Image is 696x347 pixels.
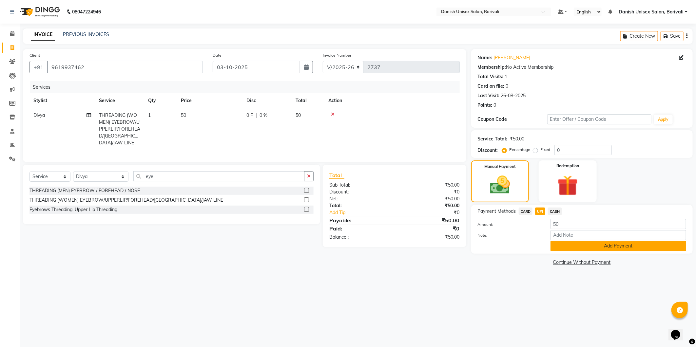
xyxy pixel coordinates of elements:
[324,195,395,202] div: Net:
[619,9,684,15] span: Danish Unisex Salon, Borivali
[148,112,151,118] span: 1
[29,61,48,73] button: +91
[505,73,508,80] div: 1
[29,187,140,194] div: THREADING (MEN) EYEBROW / FOREHEAD / NOSE
[478,102,493,109] div: Points:
[551,173,584,198] img: _gift.svg
[551,241,686,251] button: Add Payment
[478,136,508,142] div: Service Total:
[33,112,45,118] span: Divya
[661,31,684,41] button: Save
[63,31,109,37] a: PREVIOUS INVOICES
[324,202,395,209] div: Total:
[478,64,686,71] div: No Active Membership
[494,54,531,61] a: [PERSON_NAME]
[324,182,395,189] div: Sub Total:
[620,31,658,41] button: Create New
[395,216,465,224] div: ₹50.00
[17,3,62,21] img: logo
[29,93,95,108] th: Stylist
[324,189,395,195] div: Discount:
[99,112,140,146] span: THREADING (WOMEN) EYEBROW/UPPERLIP/FOREHEAD/[GEOGRAPHIC_DATA]/JAW LINE
[473,259,691,266] a: Continue Without Payment
[478,83,505,90] div: Card on file:
[548,208,562,215] span: CASH
[256,112,257,119] span: |
[556,163,579,169] label: Redemption
[30,81,465,93] div: Services
[406,209,464,216] div: ₹0
[213,52,222,58] label: Date
[324,209,406,216] a: Add Tip
[551,230,686,240] input: Add Note
[95,93,144,108] th: Service
[519,208,533,215] span: CARD
[395,234,465,241] div: ₹50.00
[242,93,292,108] th: Disc
[473,222,546,228] label: Amount:
[144,93,177,108] th: Qty
[329,172,344,179] span: Total
[324,225,395,232] div: Paid:
[31,29,55,41] a: INVOICE
[29,52,40,58] label: Client
[478,116,547,123] div: Coupon Code
[47,61,203,73] input: Search by Name/Mobile/Email/Code
[324,216,395,224] div: Payable:
[72,3,101,21] b: 08047224946
[473,232,546,238] label: Note:
[395,189,465,195] div: ₹0
[501,92,526,99] div: 26-08-2025
[478,73,504,80] div: Total Visits:
[547,114,651,124] input: Enter Offer / Coupon Code
[395,225,465,232] div: ₹0
[395,182,465,189] div: ₹50.00
[478,208,516,215] span: Payment Methods
[29,197,223,204] div: THREADING (WOMEN) EYEBROW/UPPERLIP/FOREHEAD/[GEOGRAPHIC_DATA]/JAW LINE
[668,321,689,340] iframe: chat widget
[494,102,496,109] div: 0
[324,234,395,241] div: Balance :
[484,164,516,170] label: Manual Payment
[395,202,465,209] div: ₹50.00
[292,93,324,108] th: Total
[296,112,301,118] span: 50
[324,93,460,108] th: Action
[395,195,465,202] div: ₹50.00
[541,147,551,153] label: Fixed
[478,147,498,154] div: Discount:
[478,64,506,71] div: Membership:
[551,219,686,229] input: Amount
[29,206,117,213] div: Eyebrows Threading, Upper Lip Threading
[535,208,545,215] span: UPI
[510,136,525,142] div: ₹50.00
[133,171,304,181] input: Search or Scan
[181,112,186,118] span: 50
[478,54,493,61] div: Name:
[323,52,351,58] label: Invoice Number
[478,92,500,99] div: Last Visit:
[510,147,531,153] label: Percentage
[484,173,516,196] img: _cash.svg
[654,115,673,124] button: Apply
[506,83,509,90] div: 0
[260,112,267,119] span: 0 %
[177,93,242,108] th: Price
[246,112,253,119] span: 0 F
